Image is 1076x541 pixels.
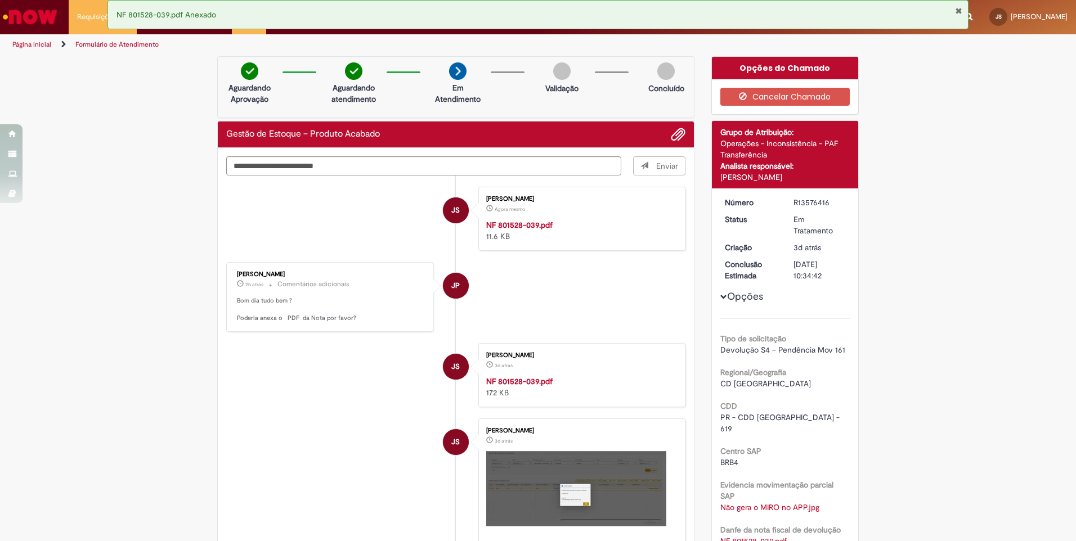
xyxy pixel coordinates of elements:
[486,220,553,230] a: NF 801528-039.pdf
[793,259,846,281] div: [DATE] 10:34:42
[720,412,842,434] span: PR - CDD [GEOGRAPHIC_DATA] - 619
[451,353,460,380] span: JS
[12,40,51,49] a: Página inicial
[495,438,513,444] time: 29/09/2025 11:49:43
[495,438,513,444] span: 3d atrás
[720,525,841,535] b: Danfe da nota fiscal de devolução
[716,259,786,281] dt: Conclusão Estimada
[996,13,1002,20] span: JS
[226,129,380,139] h2: Gestão de Estoque – Produto Acabado Histórico de tíquete
[486,196,674,202] div: [PERSON_NAME]
[1,6,59,28] img: ServiceNow
[237,296,424,323] p: Bom dia tudo bem ? Poderia anexa o PDF da Nota por favor?
[443,354,469,380] div: Jalom Faria Dos Santos
[326,82,381,105] p: Aguardando atendimento
[222,82,277,105] p: Aguardando Aprovação
[443,273,469,299] div: Jose Pereira
[486,376,553,386] a: NF 801528-039.pdf
[793,242,821,253] span: 3d atrás
[657,62,675,80] img: img-circle-grey.png
[720,333,786,344] b: Tipo de solicitação
[720,160,850,172] div: Analista responsável:
[671,127,685,142] button: Adicionar anexos
[720,345,845,355] span: Devolução S4 – Pendência Mov 161
[486,352,674,359] div: [PERSON_NAME]
[449,62,467,80] img: arrow-next.png
[8,34,709,55] ul: Trilhas de página
[553,62,571,80] img: img-circle-grey.png
[245,281,263,288] span: 2h atrás
[245,281,263,288] time: 01/10/2025 10:25:18
[443,429,469,455] div: Jalom Faria Dos Santos
[545,83,579,94] p: Validação
[443,197,469,223] div: Jalom Faria Dos Santos
[712,57,859,79] div: Opções do Chamado
[720,457,738,467] span: BRB4
[720,172,850,183] div: [PERSON_NAME]
[720,446,761,456] b: Centro SAP
[486,376,674,398] div: 172 KB
[116,10,216,20] span: NF 801528-039.pdf Anexado
[720,401,737,411] b: CDD
[1011,12,1068,21] span: [PERSON_NAME]
[716,242,786,253] dt: Criação
[226,156,621,175] textarea: Digite sua mensagem aqui...
[793,197,846,208] div: R13576416
[486,427,674,434] div: [PERSON_NAME]
[345,62,362,80] img: check-circle-green.png
[77,11,116,22] span: Requisições
[720,88,850,106] button: Cancelar Chamado
[495,362,513,369] span: 3d atrás
[716,197,786,208] dt: Número
[451,272,460,299] span: JP
[720,138,850,160] div: Operações - Inconsistência - PAF Transferência
[486,219,674,242] div: 11.6 KB
[955,6,962,15] button: Fechar Notificação
[648,83,684,94] p: Concluído
[716,214,786,225] dt: Status
[237,271,424,278] div: [PERSON_NAME]
[241,62,258,80] img: check-circle-green.png
[495,206,525,213] time: 01/10/2025 12:47:39
[793,214,846,236] div: Em Tratamento
[451,429,460,456] span: JS
[451,197,460,224] span: JS
[720,502,819,512] a: Download de Não gera o MIRO no APP.jpg
[277,279,349,289] small: Comentários adicionais
[431,82,485,105] p: Em Atendimento
[793,242,821,253] time: 29/09/2025 12:00:48
[793,242,846,253] div: 29/09/2025 12:00:48
[720,367,786,377] b: Regional/Geografia
[720,127,850,138] div: Grupo de Atribuição:
[75,40,159,49] a: Formulário de Atendimento
[720,378,811,389] span: CD [GEOGRAPHIC_DATA]
[495,206,525,213] span: Agora mesmo
[720,480,833,501] b: Evidencia movimentação parcial SAP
